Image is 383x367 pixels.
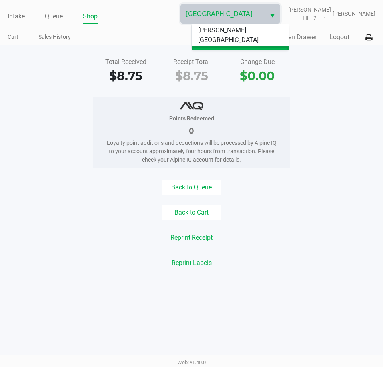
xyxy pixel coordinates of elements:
[186,9,260,19] span: [GEOGRAPHIC_DATA]
[198,48,259,58] span: [GEOGRAPHIC_DATA]
[165,67,219,85] div: $8.75
[177,359,206,365] span: Web: v1.40.0
[8,11,25,22] a: Intake
[288,6,333,22] span: [PERSON_NAME]-TILL2
[230,67,284,85] div: $0.00
[99,57,153,67] div: Total Received
[162,205,221,220] button: Back to Cart
[265,4,280,23] button: Select
[165,230,218,245] button: Reprint Receipt
[230,57,284,67] div: Change Due
[198,26,282,45] span: [PERSON_NAME][GEOGRAPHIC_DATA]
[165,57,219,67] div: Receipt Total
[329,32,349,42] button: Logout
[105,125,278,137] div: 0
[105,114,278,123] div: Points Redeemed
[38,32,71,42] a: Sales History
[99,67,153,85] div: $8.75
[83,11,98,22] a: Shop
[333,10,375,18] span: [PERSON_NAME]
[280,32,317,42] button: Open Drawer
[166,255,217,271] button: Reprint Labels
[45,11,63,22] a: Queue
[105,139,278,164] div: Loyalty point additions and deductions will be processed by Alpine IQ to your account approximate...
[8,32,18,42] a: Cart
[162,180,221,195] button: Back to Queue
